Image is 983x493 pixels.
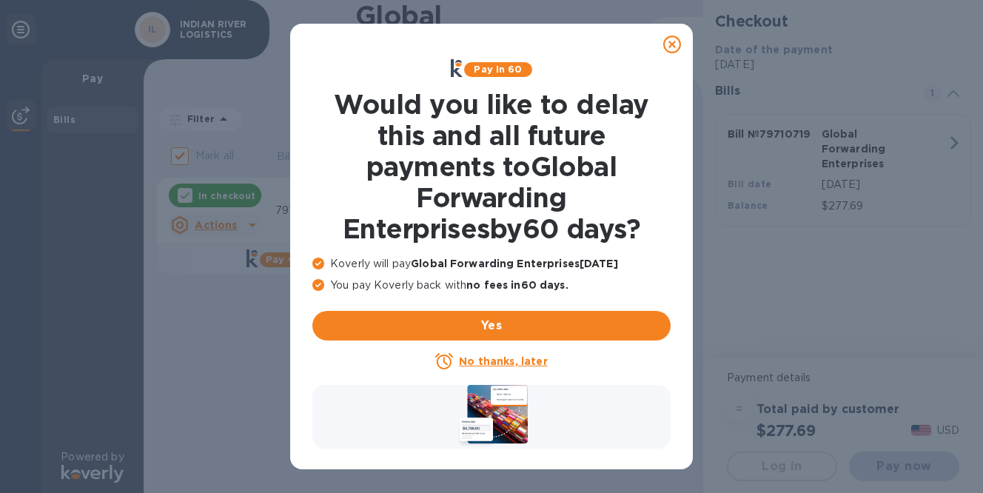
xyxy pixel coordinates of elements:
h1: Would you like to delay this and all future payments to Global Forwarding Enterprises by 60 days ? [312,89,671,244]
u: No thanks, later [459,355,547,367]
b: no fees in 60 days . [466,279,568,291]
p: Koverly will pay [312,256,671,272]
p: You pay Koverly back with [312,278,671,293]
b: Pay in 60 [474,64,522,75]
span: Yes [324,317,659,335]
button: Yes [312,311,671,341]
b: Global Forwarding Enterprises [DATE] [411,258,618,269]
